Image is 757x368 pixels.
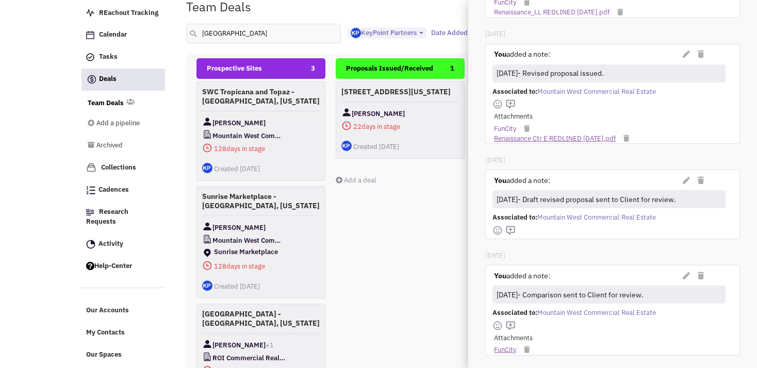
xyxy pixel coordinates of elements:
span: Research Requests [86,208,128,226]
span: 128 [214,262,226,271]
a: Add a pipeline [88,114,151,133]
span: Prospective Sites [207,64,262,73]
span: Mountain West Commercial Real Estate [537,308,656,317]
span: Our Spaces [86,350,122,359]
span: Associated to: [492,213,537,222]
img: Contact Image [202,339,212,349]
img: mdi_comment-add-outline.png [505,99,516,109]
span: Mountain West Commercial Real Estate [212,129,286,142]
button: Date Added [428,27,479,39]
a: My Contacts [81,323,164,343]
h4: [GEOGRAPHIC_DATA] - [GEOGRAPHIC_DATA], [US_STATE] [202,309,320,328]
img: icon-daysinstage-red.png [202,260,212,271]
span: days in stage [341,120,459,133]
img: Research.png [86,209,94,215]
img: Contact Image [202,116,212,127]
div: [DATE]- Revised proposal issued. [495,66,721,81]
img: CompanyLogo [202,234,212,244]
label: Attachments [494,112,533,122]
a: Renaissance_LL REDLINED [DATE].pdf [494,8,610,18]
a: Our Spaces [81,345,164,365]
img: mdi_comment-add-outline.png [505,321,516,331]
span: 22 [353,122,361,131]
a: Add a deal [336,176,376,185]
label: added a note: [494,271,550,281]
a: FunCity [494,345,516,355]
span: +1 [266,339,274,352]
img: help.png [86,262,94,270]
strong: You [494,176,506,185]
img: icon-daysinstage-red.png [341,121,352,131]
img: ShoppingCenter [202,247,212,258]
strong: You [494,271,506,280]
span: Calendar [99,30,127,39]
span: Mountain West Commercial Real Estate [212,234,286,247]
img: face-smile.png [492,225,503,236]
span: 3 [311,58,315,79]
img: face-smile.png [492,321,503,331]
strong: You [494,49,506,59]
label: Attachments [494,333,533,343]
img: Contact Image [341,107,352,118]
span: days in stage [202,260,320,273]
img: Cadences_logo.png [86,186,95,194]
a: Help-Center [81,257,164,276]
span: Mountain West Commercial Real Estate [537,213,656,222]
h4: SWC Tropicana and Topaz - [GEOGRAPHIC_DATA], [US_STATE] [202,87,320,106]
a: Our Accounts [81,301,164,321]
span: Proposals Issued/Received [346,64,433,73]
span: ROI Commercial Real Estate [212,352,286,364]
img: mdi_comment-add-outline.png [505,225,516,236]
label: added a note: [494,175,550,186]
a: Renaissance Ctr E REDLINED [DATE].pdf [494,134,616,144]
img: icon-collection-lavender.png [86,162,96,173]
span: Tasks [99,53,118,61]
span: Created [DATE] [353,142,399,151]
i: Remove Attachment [524,346,530,353]
a: REachout Tracking [81,4,164,23]
span: Our Accounts [86,306,129,315]
div: [DATE]- Comparison sent to Client for review. [495,287,721,302]
img: face-smile.png [492,99,503,109]
img: Activity.png [86,240,95,249]
span: 128 [214,144,226,153]
img: Calendar.png [86,31,94,39]
i: Edit Note [683,272,690,279]
span: days in stage [202,142,320,155]
span: My Contacts [86,328,125,337]
i: Delete Note [698,272,704,279]
img: CompanyLogo [202,129,212,140]
i: Remove Attachment [524,125,530,132]
i: Edit Note [683,51,690,58]
span: [PERSON_NAME] [352,107,405,120]
a: Cadences [81,180,164,200]
i: Edit Note [683,177,690,184]
i: Remove Attachment [617,9,623,15]
button: KeyPoint Partners [348,27,426,39]
a: Archived [88,136,151,156]
span: REachout Tracking [99,8,158,17]
div: [DATE]- Draft revised proposal sent to Client for review. [495,192,721,207]
a: Collections [81,158,164,178]
span: [PERSON_NAME] [212,116,266,129]
h4: Sunrise Marketplace - [GEOGRAPHIC_DATA], [US_STATE] [202,192,320,210]
a: Calendar [81,25,164,45]
span: [PERSON_NAME] [212,339,266,352]
span: Mountain West Commercial Real Estate [537,87,656,96]
label: added a note: [494,49,550,59]
span: Created [DATE] [214,164,260,173]
img: icon-tasks.png [86,53,94,61]
i: Delete Note [698,177,704,184]
img: icon-deals.svg [87,73,97,86]
span: Cadences [98,186,129,194]
img: Contact Image [202,221,212,231]
span: KeyPoint Partners [351,28,417,37]
span: Date Added [431,28,468,37]
img: Gp5tB00MpEGTGSMiAkF79g.png [351,28,361,38]
span: Sunrise Marketplace [214,248,307,256]
span: Collections [101,163,136,172]
span: Associated to: [492,308,537,317]
span: 1 [450,58,454,79]
img: icon-daysinstage-red.png [202,143,212,153]
img: CompanyLogo [202,352,212,362]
